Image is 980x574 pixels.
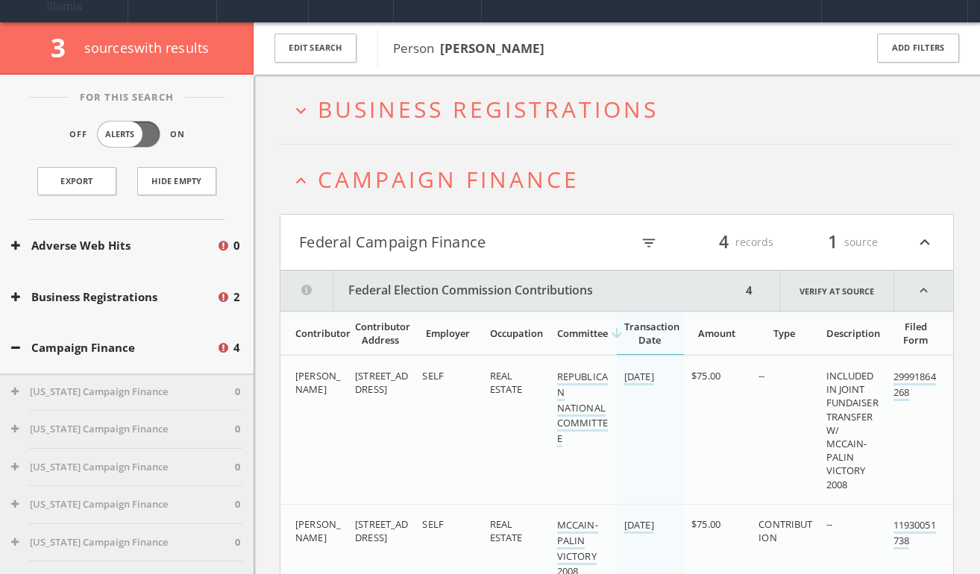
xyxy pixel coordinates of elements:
button: Hide Empty [137,167,216,195]
i: expand_less [894,271,953,311]
i: expand_more [291,101,311,121]
div: Amount [691,327,742,340]
div: records [684,230,773,255]
span: source s with results [84,39,210,57]
button: Add Filters [877,34,959,63]
span: 0 [235,535,240,550]
span: $75.00 [691,517,720,531]
button: Campaign Finance [11,339,216,356]
button: Federal Election Commission Contributions [280,271,741,311]
span: [PERSON_NAME] [295,517,341,544]
span: On [170,128,185,141]
button: Federal Campaign Finance [299,230,617,255]
div: source [788,230,878,255]
a: 29991864268 [893,370,936,401]
div: Contributor [295,327,339,340]
button: Business Registrations [11,288,216,306]
span: Business Registrations [318,94,659,124]
i: filter_list [641,235,657,251]
span: 1 [821,229,844,255]
span: For This Search [69,90,185,105]
span: $75.00 [691,369,720,382]
a: [DATE] [624,518,654,534]
button: Adverse Web Hits [11,237,216,254]
span: REAL ESTATE [490,369,523,396]
div: Contributor Address [355,320,406,347]
span: -- [826,517,832,531]
span: 0 [235,460,240,475]
a: REPUBLICAN NATIONAL COMMITTEE [557,370,608,447]
a: [DATE] [624,370,654,385]
button: expand_moreBusiness Registrations [291,97,954,122]
i: expand_less [915,230,935,255]
div: Type [758,327,809,340]
button: Edit Search [274,34,356,63]
a: 11930051738 [893,518,936,549]
span: 3 [51,30,78,65]
span: [PERSON_NAME] [295,369,341,396]
button: expand_lessCampaign Finance [291,167,954,192]
div: 4 [741,271,757,311]
span: 4 [712,229,735,255]
span: 4 [233,339,240,356]
div: Description [826,327,877,340]
div: Transaction Date [624,320,675,347]
span: 0 [235,422,240,437]
span: [STREET_ADDRESS] [355,369,408,396]
span: Off [69,128,87,141]
span: 0 [233,237,240,254]
span: INCLUDED IN JOINT FUNDAISER TRANSFER W/ MCCAIN-PALIN VICTORY 2008 [826,369,879,491]
a: Verify at source [779,271,894,311]
button: [US_STATE] Campaign Finance [11,497,235,512]
span: SELF [422,517,444,531]
span: 0 [235,497,240,512]
span: SELF [422,369,444,382]
div: Committee [557,327,608,340]
a: Export [37,167,116,195]
span: -- [758,369,764,382]
button: [US_STATE] Campaign Finance [11,460,235,475]
span: 0 [235,385,240,400]
span: Person [393,40,544,57]
span: Campaign Finance [318,164,579,195]
b: [PERSON_NAME] [440,40,544,57]
span: [STREET_ADDRESS] [355,517,408,544]
button: [US_STATE] Campaign Finance [11,535,235,550]
span: CONTRIBUTION [758,517,812,544]
span: 2 [233,288,240,306]
div: Occupation [490,327,541,340]
div: Filed Form [893,320,938,347]
i: expand_less [291,171,311,191]
div: Employer [422,327,473,340]
i: arrow_downward [609,326,624,341]
span: REAL ESTATE [490,517,523,544]
button: [US_STATE] Campaign Finance [11,422,235,437]
button: [US_STATE] Campaign Finance [11,385,235,400]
